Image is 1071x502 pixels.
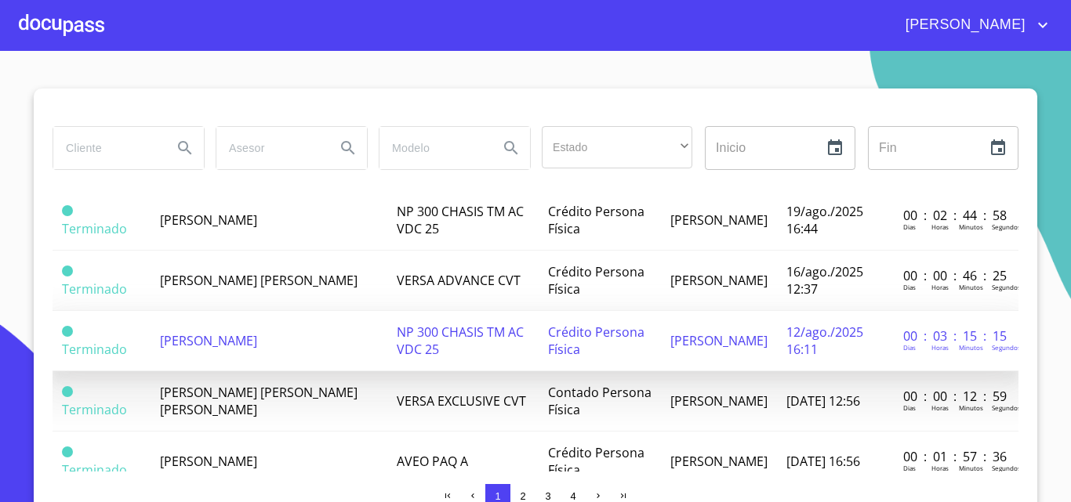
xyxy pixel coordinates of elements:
span: VERSA EXCLUSIVE CVT [397,392,526,410]
p: Horas [931,222,949,231]
span: AVEO PAQ A [397,453,468,470]
span: [PERSON_NAME] [160,453,257,470]
span: 2 [520,490,525,502]
p: Dias [903,403,916,412]
span: NP 300 CHASIS TM AC VDC 25 [397,323,524,358]
span: [PERSON_NAME] [670,332,768,349]
p: Segundos [992,464,1021,472]
p: Segundos [992,343,1021,352]
span: Crédito Persona Física [548,323,644,358]
span: NP 300 CHASIS TM AC VDC 25 [397,203,524,237]
p: Dias [903,343,916,352]
span: [PERSON_NAME] [160,211,257,229]
span: [PERSON_NAME] [670,453,768,470]
span: Terminado [62,280,127,298]
p: Segundos [992,403,1021,412]
span: [PERSON_NAME] [PERSON_NAME] [PERSON_NAME] [160,384,358,418]
button: Search [166,129,204,167]
p: Dias [903,464,916,472]
span: 19/ago./2025 16:44 [786,203,863,237]
p: Horas [931,464,949,472]
span: Terminado [62,205,73,216]
input: search [216,127,323,169]
button: Search [329,129,367,167]
p: Segundos [992,283,1021,291]
span: Terminado [62,220,127,237]
span: Terminado [62,341,127,358]
p: Minutos [959,283,983,291]
input: search [379,127,486,169]
p: Dias [903,283,916,291]
span: Terminado [62,265,73,276]
p: Dias [903,222,916,231]
p: 00 : 01 : 57 : 36 [903,448,1009,465]
span: Contado Persona Física [548,384,652,418]
p: Minutos [959,464,983,472]
p: Segundos [992,222,1021,231]
span: Crédito Persona Física [548,444,644,479]
span: 3 [545,490,550,502]
span: [PERSON_NAME] [PERSON_NAME] [160,272,358,289]
span: Crédito Persona Física [548,263,644,298]
p: Minutos [959,403,983,412]
p: 00 : 02 : 44 : 58 [903,207,1009,224]
input: search [53,127,160,169]
p: Minutos [959,222,983,231]
span: 16/ago./2025 12:37 [786,263,863,298]
span: [DATE] 16:56 [786,453,860,470]
span: [PERSON_NAME] [894,13,1033,38]
span: [PERSON_NAME] [670,392,768,410]
span: 1 [495,490,500,502]
span: Crédito Persona Física [548,203,644,237]
p: 00 : 00 : 12 : 59 [903,388,1009,405]
span: Terminado [62,326,73,337]
span: [PERSON_NAME] [160,332,257,349]
span: 12/ago./2025 16:11 [786,323,863,358]
span: [PERSON_NAME] [670,211,768,229]
button: Search [492,129,530,167]
p: 00 : 00 : 46 : 25 [903,267,1009,284]
p: 00 : 03 : 15 : 15 [903,327,1009,345]
span: [DATE] 12:56 [786,392,860,410]
div: ​ [542,126,692,168]
span: VERSA ADVANCE CVT [397,272,521,289]
span: Terminado [62,446,73,457]
p: Horas [931,403,949,412]
span: [PERSON_NAME] [670,272,768,289]
p: Minutos [959,343,983,352]
p: Horas [931,283,949,291]
span: Terminado [62,386,73,397]
span: Terminado [62,461,127,479]
button: account of current user [894,13,1052,38]
span: Terminado [62,401,127,418]
p: Horas [931,343,949,352]
span: 4 [570,490,575,502]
